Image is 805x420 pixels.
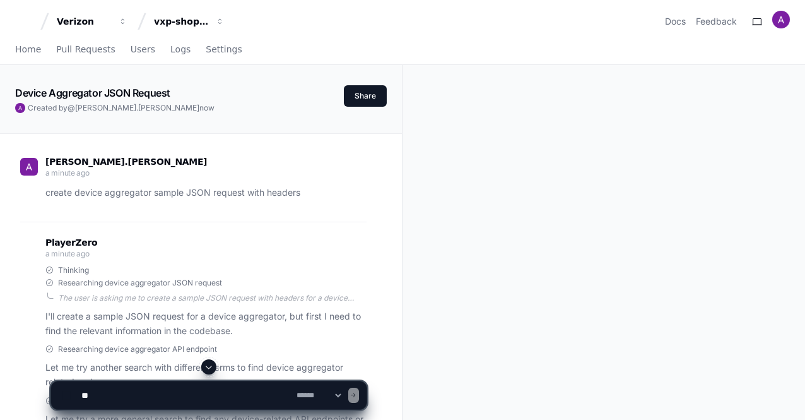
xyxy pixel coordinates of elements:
span: [PERSON_NAME].[PERSON_NAME] [45,157,207,167]
span: a minute ago [45,168,89,177]
a: Home [15,35,41,64]
a: Logs [170,35,191,64]
img: ACg8ocIWiwAYXQEMfgzNsNWLWq1AaxNeuCMHp8ygpDFVvfhipp8BYw=s96-c [15,103,25,113]
span: Researching device aggregator JSON request [58,278,222,288]
div: Verizon [57,15,111,28]
span: [PERSON_NAME].[PERSON_NAME] [75,103,199,112]
button: Share [344,85,387,107]
button: Verizon [52,10,132,33]
span: a minute ago [45,249,89,258]
a: Pull Requests [56,35,115,64]
span: PlayerZero [45,239,97,246]
span: Home [15,45,41,53]
div: The user is asking me to create a sample JSON request with headers for a device aggregator. Howev... [58,293,367,303]
span: @ [68,103,75,112]
iframe: Open customer support [765,378,799,412]
app-text-character-animate: Device Aggregator JSON Request [15,87,170,99]
span: Users [131,45,155,53]
div: vxp-shoppingcart-services [154,15,208,28]
span: Settings [206,45,242,53]
a: Settings [206,35,242,64]
button: vxp-shoppingcart-services [149,10,230,33]
span: Pull Requests [56,45,115,53]
span: Researching device aggregator API endpoint [58,344,217,354]
a: Users [131,35,155,64]
span: Logs [170,45,191,53]
span: now [199,103,214,112]
span: Created by [28,103,214,113]
p: I'll create a sample JSON request for a device aggregator, but first I need to find the relevant ... [45,309,367,339]
button: Feedback [696,15,737,28]
img: ACg8ocIWiwAYXQEMfgzNsNWLWq1AaxNeuCMHp8ygpDFVvfhipp8BYw=s96-c [772,11,790,28]
span: Thinking [58,265,89,275]
img: ACg8ocIWiwAYXQEMfgzNsNWLWq1AaxNeuCMHp8ygpDFVvfhipp8BYw=s96-c [20,158,38,176]
p: create device aggregator sample JSON request with headers [45,186,367,200]
a: Docs [665,15,686,28]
